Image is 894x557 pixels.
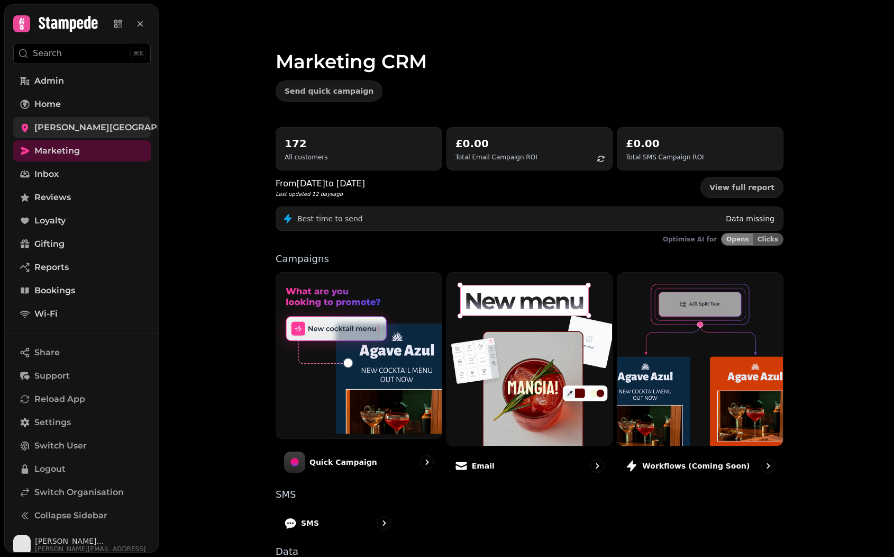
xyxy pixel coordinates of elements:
[13,535,151,556] button: User avatar[PERSON_NAME][GEOGRAPHIC_DATA][PERSON_NAME][EMAIL_ADDRESS]
[35,537,151,545] span: [PERSON_NAME][GEOGRAPHIC_DATA]
[276,177,365,190] p: From [DATE] to [DATE]
[34,439,87,452] span: Switch User
[34,214,66,227] span: Loyalty
[34,284,75,297] span: Bookings
[276,254,783,264] p: Campaigns
[34,308,58,320] span: Wi-Fi
[34,145,80,157] span: Marketing
[276,190,365,198] p: Last updated 12 days ago
[285,87,373,95] span: Send quick campaign
[13,43,151,64] button: Search⌘K
[276,508,399,538] a: SMS
[13,164,151,185] a: Inbox
[13,70,151,92] a: Admin
[13,505,151,526] button: Collapse Sidebar
[34,509,107,522] span: Collapse Sidebar
[285,136,327,151] h2: 172
[276,25,783,72] h1: Marketing CRM
[642,461,750,471] p: Workflows (coming soon)
[34,98,61,111] span: Home
[13,412,151,433] a: Settings
[592,150,610,168] button: refresh
[309,457,377,468] p: Quick Campaign
[34,393,85,406] span: Reload App
[663,235,717,244] p: Optimise AI for
[35,545,151,553] span: [PERSON_NAME][EMAIL_ADDRESS]
[13,342,151,363] button: Share
[34,121,204,134] span: [PERSON_NAME][GEOGRAPHIC_DATA]
[34,191,71,204] span: Reviews
[34,370,70,382] span: Support
[13,257,151,278] a: Reports
[33,47,62,60] p: Search
[34,75,64,87] span: Admin
[13,117,151,138] a: [PERSON_NAME][GEOGRAPHIC_DATA]
[455,153,537,161] p: Total Email Campaign ROI
[763,461,773,471] svg: go to
[13,233,151,255] a: Gifting
[455,136,537,151] h2: £0.00
[13,94,151,115] a: Home
[34,168,59,181] span: Inbox
[13,140,151,161] a: Marketing
[446,272,613,481] a: EmailEmail
[726,213,774,224] p: Data missing
[130,48,146,59] div: ⌘K
[301,518,319,528] p: SMS
[276,272,442,481] a: Quick CampaignQuick Campaign
[13,459,151,480] button: Logout
[276,490,783,499] p: SMS
[472,461,495,471] p: Email
[379,518,389,528] svg: go to
[276,547,783,556] p: Data
[626,153,704,161] p: Total SMS Campaign ROI
[13,435,151,456] button: Switch User
[753,233,783,245] button: Clicks
[13,210,151,231] a: Loyalty
[13,365,151,387] button: Support
[592,461,603,471] svg: go to
[34,486,124,499] span: Switch Organisation
[34,416,71,429] span: Settings
[13,482,151,503] a: Switch Organisation
[13,535,31,556] img: User avatar
[626,136,704,151] h2: £0.00
[13,280,151,301] a: Bookings
[34,238,65,250] span: Gifting
[722,233,753,245] button: Opens
[13,389,151,410] button: Reload App
[422,457,432,468] svg: go to
[285,153,327,161] p: All customers
[34,463,66,475] span: Logout
[297,213,363,224] p: Best time to send
[726,236,749,242] span: Opens
[13,303,151,325] a: Wi-Fi
[700,177,783,198] a: View full report
[13,187,151,208] a: Reviews
[276,80,382,102] button: Send quick campaign
[276,273,442,438] img: Quick Campaign
[34,261,69,274] span: Reports
[617,273,783,446] img: Workflows (coming soon)
[34,346,60,359] span: Share
[758,236,778,242] span: Clicks
[447,273,613,446] img: Email
[617,272,783,481] a: Workflows (coming soon)Workflows (coming soon)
